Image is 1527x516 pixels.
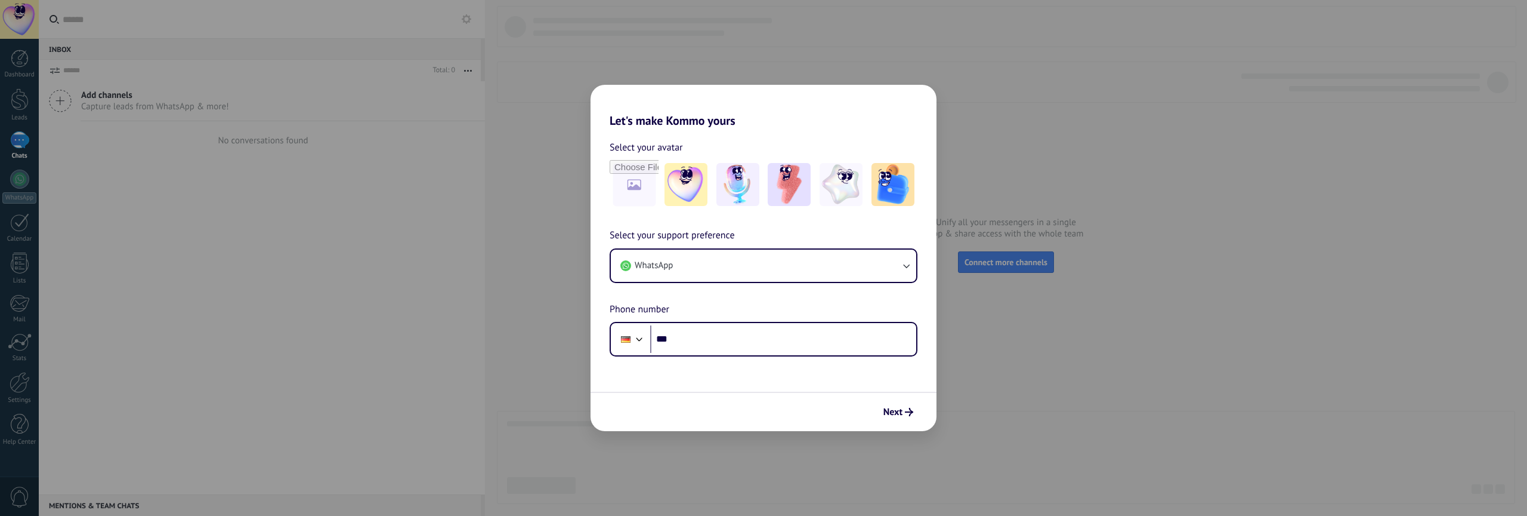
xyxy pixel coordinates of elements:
[820,163,863,206] img: -4.jpeg
[883,408,902,416] span: Next
[591,85,936,128] h2: Let's make Kommo yours
[664,163,707,206] img: -1.jpeg
[878,402,919,422] button: Next
[614,327,637,352] div: Germany: + 49
[768,163,811,206] img: -3.jpeg
[610,228,735,244] span: Select your support preference
[610,140,683,155] span: Select your avatar
[611,250,916,282] button: WhatsApp
[871,163,914,206] img: -5.jpeg
[610,302,669,318] span: Phone number
[716,163,759,206] img: -2.jpeg
[635,260,673,272] span: WhatsApp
